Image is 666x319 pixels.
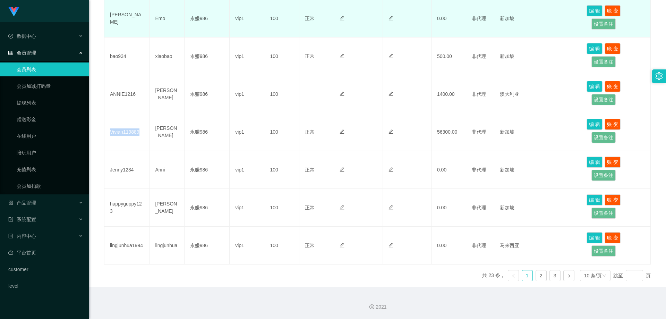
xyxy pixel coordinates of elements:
span: 非代理 [472,53,486,59]
span: 非代理 [472,16,486,21]
td: 新加坡 [494,189,581,227]
td: vip1 [230,113,264,151]
td: 0.00 [432,189,466,227]
a: 赠送彩金 [17,112,83,126]
td: 永赚986 [185,37,230,75]
td: 新加坡 [494,113,581,151]
i: 图标: copyright [369,304,374,309]
a: 图标: dashboard平台首页 [8,246,83,260]
button: 设置备注 [591,56,616,67]
li: 3 [549,270,561,281]
td: vip1 [230,151,264,189]
button: 账 变 [605,5,621,16]
td: happyguppy123 [104,189,150,227]
span: 非代理 [472,167,486,173]
a: level [8,279,83,293]
button: 设置备注 [591,208,616,219]
td: [PERSON_NAME] [150,189,184,227]
a: 提现列表 [17,96,83,110]
td: 0.00 [432,151,466,189]
td: 100 [264,151,299,189]
button: 设置备注 [591,170,616,181]
button: 编 辑 [587,5,603,16]
i: 图标: setting [655,72,663,80]
i: 图标: edit [388,205,393,210]
button: 账 变 [605,157,621,168]
a: 会员加减打码量 [17,79,83,93]
i: 图标: edit [340,53,344,58]
td: 500.00 [432,37,466,75]
button: 设置备注 [591,94,616,105]
i: 图标: right [567,274,571,278]
td: 新加坡 [494,151,581,189]
a: 1 [522,270,532,281]
li: 下一页 [563,270,574,281]
span: 非代理 [472,129,486,135]
i: 图标: check-circle-o [8,34,13,39]
td: 1400.00 [432,75,466,113]
span: 会员管理 [8,50,36,56]
td: Anni [150,151,184,189]
i: 图标: edit [340,167,344,172]
i: 图标: edit [388,243,393,247]
li: 上一页 [508,270,519,281]
td: 永赚986 [185,113,230,151]
button: 设置备注 [591,18,616,30]
span: 正常 [305,53,315,59]
a: customer [8,262,83,276]
span: 非代理 [472,91,486,97]
div: 跳至 页 [613,270,651,281]
td: 永赚986 [185,75,230,113]
button: 编 辑 [587,43,603,54]
span: 正常 [305,129,315,135]
td: 永赚986 [185,189,230,227]
td: 100 [264,37,299,75]
i: 图标: edit [340,205,344,210]
i: 图标: profile [8,234,13,238]
i: 图标: appstore-o [8,200,13,205]
button: 编 辑 [587,157,603,168]
span: 非代理 [472,205,486,210]
td: bao934 [104,37,150,75]
td: 新加坡 [494,37,581,75]
div: 10 条/页 [584,270,602,281]
button: 账 变 [605,43,621,54]
span: 正常 [305,243,315,248]
i: 图标: edit [340,129,344,134]
td: 100 [264,189,299,227]
td: 100 [264,75,299,113]
td: xiaobao [150,37,184,75]
button: 账 变 [605,232,621,243]
button: 编 辑 [587,81,603,92]
i: 图标: edit [340,16,344,20]
td: vip1 [230,75,264,113]
button: 设置备注 [591,245,616,257]
td: 澳大利亚 [494,75,581,113]
a: 在线用户 [17,129,83,143]
button: 账 变 [605,119,621,130]
td: lingjunhua [150,227,184,265]
i: 图标: edit [388,91,393,96]
button: 编 辑 [587,232,603,243]
td: lingjunhua1994 [104,227,150,265]
i: 图标: edit [388,167,393,172]
i: 图标: edit [340,243,344,247]
span: 正常 [305,167,315,173]
td: 0.00 [432,227,466,265]
div: 2021 [94,303,660,311]
td: [PERSON_NAME] [150,113,184,151]
td: 100 [264,227,299,265]
i: 图标: table [8,50,13,55]
a: 充值列表 [17,162,83,176]
i: 图标: edit [388,53,393,58]
td: vip1 [230,37,264,75]
td: Jenny1234 [104,151,150,189]
a: 会员列表 [17,62,83,76]
i: 图标: edit [388,16,393,20]
span: 正常 [305,16,315,21]
img: logo.9652507e.png [8,7,19,17]
a: 陪玩用户 [17,146,83,160]
li: 共 23 条， [482,270,505,281]
td: ANNIE1216 [104,75,150,113]
button: 编 辑 [587,119,603,130]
